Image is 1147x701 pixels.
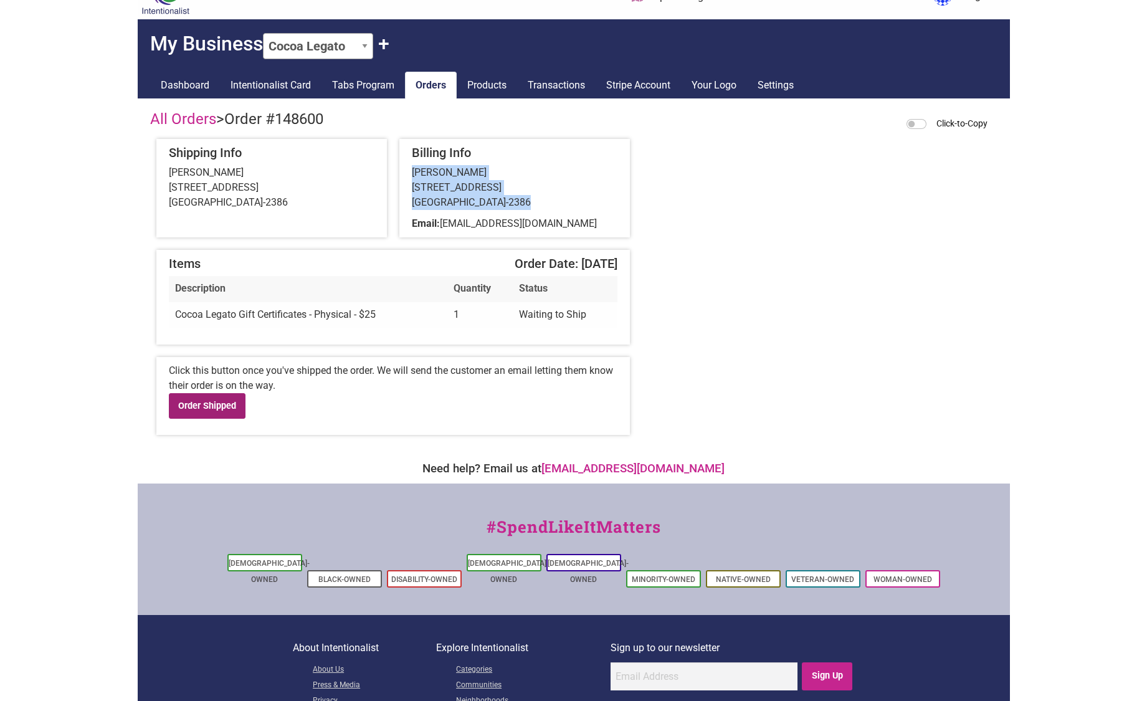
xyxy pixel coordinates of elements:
div: Need help? Email us at [144,460,1004,477]
th: Status [513,276,617,302]
p: Sign up to our newsletter [611,640,854,656]
p: Explore Intentionalist [436,640,611,656]
span: Order Date: [DATE] [515,256,617,271]
a: Black-Owned [318,575,371,584]
a: Veteran-Owned [791,575,854,584]
a: All Orders [150,110,216,128]
h4: > [150,110,323,128]
a: Stripe Account [596,72,681,99]
a: Order Shipped [169,393,246,419]
a: [DEMOGRAPHIC_DATA]-Owned [229,559,310,584]
span: [EMAIL_ADDRESS][DOMAIN_NAME] [440,217,597,229]
span: Items [169,256,201,271]
a: Orders [405,72,457,99]
h2: My Business [138,19,1010,59]
div: #SpendLikeItMatters [138,515,1010,551]
a: [DEMOGRAPHIC_DATA]-Owned [548,559,629,584]
a: Settings [747,72,804,99]
div: Click this button once you've shipped the order. We will send the customer an email letting them ... [156,357,630,435]
th: Quantity [447,276,513,302]
a: Communities [456,678,611,694]
a: Intentionalist Card [220,72,321,99]
td: Waiting to Ship [513,302,617,328]
a: Products [457,72,517,99]
a: [EMAIL_ADDRESS][DOMAIN_NAME] [541,462,725,475]
th: Description [169,276,448,302]
label: Click-to-Copy [936,116,988,131]
a: Minority-Owned [632,575,695,584]
a: Categories [456,662,611,678]
a: Woman-Owned [873,575,932,584]
input: Email Address [611,662,797,690]
div: [PERSON_NAME] [STREET_ADDRESS] [GEOGRAPHIC_DATA]-2386 [412,165,617,210]
b: Email: [412,217,440,229]
td: Cocoa Legato Gift Certificates - Physical - $25 [169,302,448,328]
input: Sign Up [802,662,852,690]
a: Transactions [517,72,596,99]
a: [DEMOGRAPHIC_DATA]-Owned [468,559,549,584]
a: Native-Owned [716,575,771,584]
a: Press & Media [313,678,436,694]
p: About Intentionalist [293,640,436,656]
div: When activated, clicking on any blue dashed outlined area will copy the contents to your clipboard. [919,116,997,131]
a: Disability-Owned [391,575,457,584]
span: Order #148600 [224,110,323,128]
td: 1 [447,302,513,328]
a: About Us [313,662,436,678]
button: Claim Another [378,32,389,55]
div: [PERSON_NAME] [STREET_ADDRESS] [GEOGRAPHIC_DATA]-2386 [169,165,374,210]
h5: Shipping Info [169,145,374,160]
a: Your Logo [681,72,747,99]
a: Dashboard [150,72,220,99]
a: Tabs Program [321,72,405,99]
h5: Billing Info [412,145,617,160]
